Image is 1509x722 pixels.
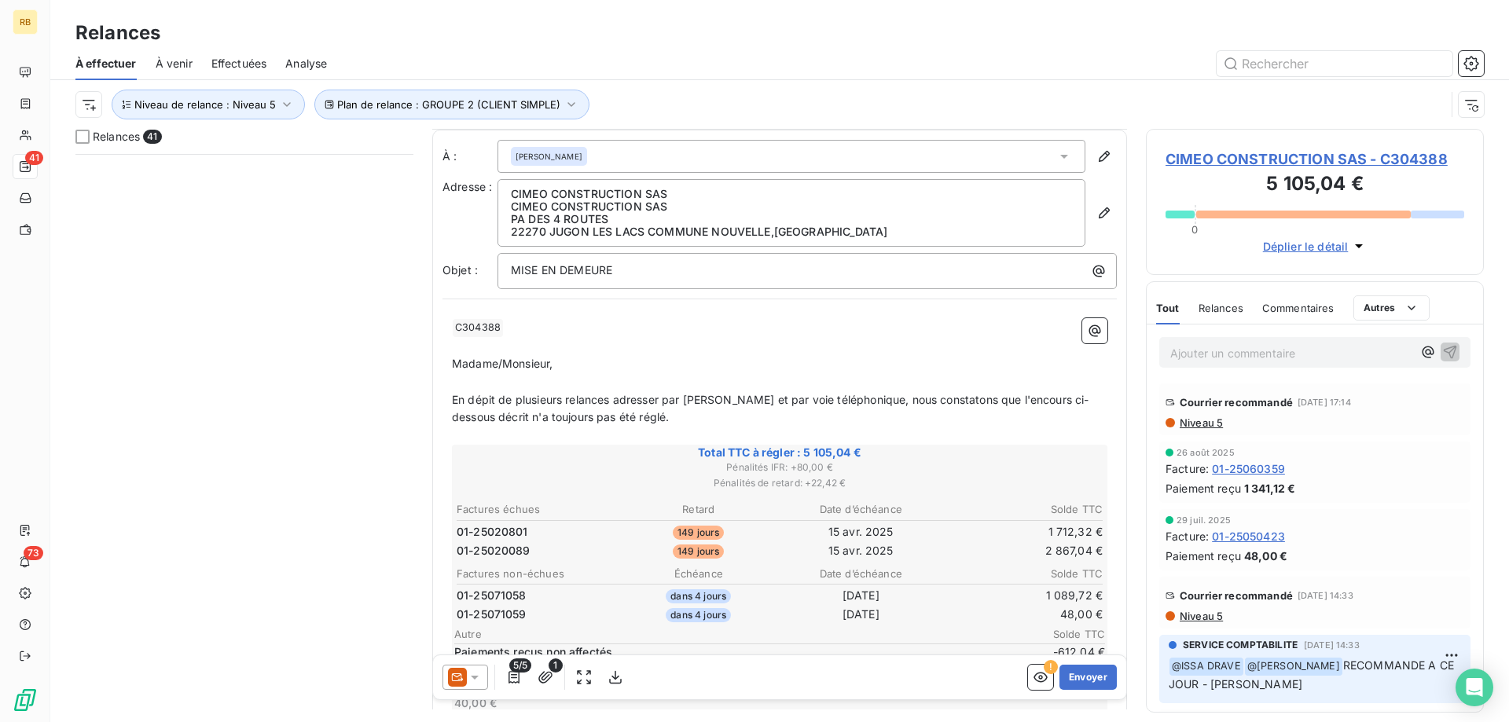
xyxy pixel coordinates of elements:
[454,460,1105,475] span: Pénalités IFR : + 80,00 €
[1353,295,1430,321] button: Autres
[456,501,617,518] th: Factures échues
[666,589,731,603] span: dans 4 jours
[516,151,582,162] span: [PERSON_NAME]
[1177,448,1235,457] span: 26 août 2025
[454,445,1105,460] span: Total TTC à régler : 5 105,04 €
[337,98,560,111] span: Plan de relance : GROUPE 2 (CLIENT SIMPLE)
[13,9,38,35] div: RB
[1180,589,1293,602] span: Courrier recommandé
[1304,640,1360,650] span: [DATE] 14:33
[93,129,140,145] span: Relances
[1180,396,1293,409] span: Courrier recommandé
[1169,658,1457,691] span: RECOMMANDE A CE JOUR - [PERSON_NAME]
[619,501,780,518] th: Retard
[1011,644,1105,660] span: -612,04 €
[943,523,1104,541] td: 1 712,32 €
[673,544,724,559] span: 149 jours
[780,523,942,541] td: 15 avr. 2025
[780,542,942,559] td: 15 avr. 2025
[25,151,43,165] span: 41
[511,188,1072,200] p: CIMEO CONSTRUCTION SAS
[454,644,1008,660] span: Paiements reçus non affectés
[1244,548,1287,564] span: 48,00 €
[75,154,413,722] div: grid
[1178,610,1223,622] span: Niveau 5
[1456,669,1493,706] div: Open Intercom Messenger
[1298,398,1351,407] span: [DATE] 17:14
[1245,658,1342,676] span: @ [PERSON_NAME]
[1166,170,1464,201] h3: 5 105,04 €
[943,606,1104,623] td: 48,00 €
[943,587,1104,604] td: 1 089,72 €
[619,566,780,582] th: Échéance
[75,19,160,47] h3: Relances
[457,543,531,559] span: 01-25020089
[1166,548,1241,564] span: Paiement reçu
[156,56,193,71] span: À venir
[1212,460,1285,477] span: 01-25060359
[1166,480,1241,497] span: Paiement reçu
[75,56,137,71] span: À effectuer
[1191,223,1198,236] span: 0
[1183,638,1298,652] span: SERVICE COMPTABILITE
[943,542,1104,559] td: 2 867,04 €
[456,606,617,623] td: 01-25071059
[509,658,531,673] span: 5/5
[454,476,1105,490] span: Pénalités de retard : + 22,42 €
[1217,51,1452,76] input: Rechercher
[780,606,942,623] td: [DATE]
[285,56,327,71] span: Analyse
[511,263,612,277] span: MISE EN DEMEURE
[454,628,1011,640] span: Autre
[1244,480,1296,497] span: 1 341,12 €
[549,658,563,673] span: 1
[1011,628,1105,640] span: Solde TTC
[456,587,617,604] td: 01-25071058
[452,357,553,370] span: Madame/Monsieur,
[454,695,910,711] p: 40,00 €
[143,130,161,144] span: 41
[453,319,503,337] span: C304388
[1263,238,1349,255] span: Déplier le détail
[112,90,305,119] button: Niveau de relance : Niveau 5
[673,526,724,540] span: 149 jours
[780,501,942,518] th: Date d’échéance
[24,546,43,560] span: 73
[13,687,38,713] img: Logo LeanPay
[1166,528,1209,544] span: Facture :
[134,98,276,111] span: Niveau de relance : Niveau 5
[442,263,478,277] span: Objet :
[943,566,1104,582] th: Solde TTC
[1258,237,1372,255] button: Déplier le détail
[1156,302,1180,314] span: Tout
[457,524,528,540] span: 01-25020801
[1178,416,1223,429] span: Niveau 5
[1166,460,1209,477] span: Facture :
[1177,515,1231,525] span: 29 juil. 2025
[780,587,942,604] td: [DATE]
[666,608,731,622] span: dans 4 jours
[943,501,1104,518] th: Solde TTC
[1169,658,1243,676] span: @ ISSA DRAVE
[511,200,1072,213] p: CIMEO CONSTRUCTION SAS
[314,90,589,119] button: Plan de relance : GROUPE 2 (CLIENT SIMPLE)
[511,225,1072,238] p: 22270 JUGON LES LACS COMMUNE NOUVELLE , [GEOGRAPHIC_DATA]
[452,393,1089,424] span: En dépit de plusieurs relances adresser par [PERSON_NAME] et par voie téléphonique, nous constato...
[456,566,617,582] th: Factures non-échues
[511,213,1072,225] p: PA DES 4 ROUTES
[1166,148,1464,170] span: CIMEO CONSTRUCTION SAS - C304388
[1059,665,1117,690] button: Envoyer
[1262,302,1335,314] span: Commentaires
[1298,591,1353,600] span: [DATE] 14:33
[1212,528,1285,544] span: 01-25050423
[442,148,497,164] label: À :
[442,180,492,193] span: Adresse :
[1199,302,1243,314] span: Relances
[211,56,267,71] span: Effectuées
[780,566,942,582] th: Date d’échéance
